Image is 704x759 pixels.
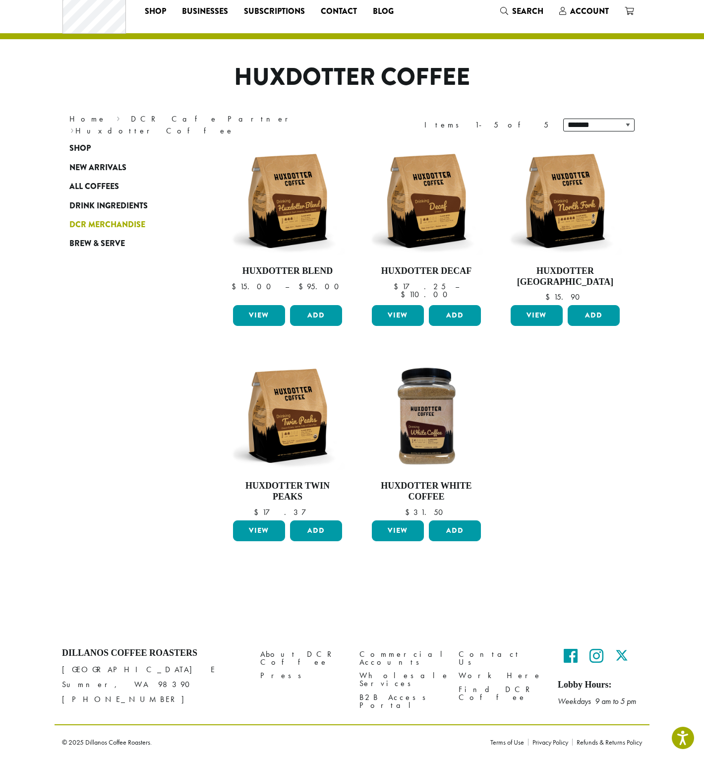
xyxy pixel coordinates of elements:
[233,305,285,326] a: View
[528,739,572,746] a: Privacy Policy
[260,648,345,669] a: About DCR Coffee
[568,305,620,326] button: Add
[359,669,444,691] a: Wholesale Services
[69,114,106,124] a: Home
[558,696,636,706] em: Weekdays 9 am to 5 pm
[117,110,120,125] span: ›
[459,669,543,683] a: Work Here
[369,359,483,516] a: Huxdotter White Coffee $31.50
[405,507,413,517] span: $
[459,648,543,669] a: Contact Us
[145,5,166,18] span: Shop
[137,3,174,19] a: Shop
[369,481,483,502] h4: Huxdotter White Coffee
[298,281,344,292] bdi: 95.00
[394,281,402,292] span: $
[424,119,548,131] div: Items 1-5 of 5
[69,139,188,158] a: Shop
[394,281,446,292] bdi: 17.25
[369,144,483,258] img: Huxdotter-Coffee-Decaf-12oz-Web.jpg
[69,200,148,212] span: Drink Ingredients
[69,113,337,137] nav: Breadcrumb
[572,739,642,746] a: Refunds & Returns Policy
[69,181,119,193] span: All Coffees
[298,281,307,292] span: $
[429,305,481,326] button: Add
[372,520,424,541] a: View
[69,219,145,231] span: DCR Merchandise
[570,5,609,17] span: Account
[231,144,345,258] img: Huxdotter-Coffee-Huxdotter-Blend-12oz-Web.jpg
[260,669,345,683] a: Press
[545,292,554,302] span: $
[69,234,188,253] a: Brew & Serve
[290,520,342,541] button: Add
[359,648,444,669] a: Commercial Accounts
[244,5,305,18] span: Subscriptions
[511,305,563,326] a: View
[231,481,345,502] h4: Huxdotter Twin Peaks
[373,5,394,18] span: Blog
[369,266,483,277] h4: Huxdotter Decaf
[490,739,528,746] a: Terms of Use
[254,507,321,517] bdi: 17.37
[233,520,285,541] a: View
[429,520,481,541] button: Add
[321,5,357,18] span: Contact
[359,691,444,712] a: B2B Access Portal
[508,144,622,301] a: Huxdotter [GEOGRAPHIC_DATA] $15.90
[508,266,622,287] h4: Huxdotter [GEOGRAPHIC_DATA]
[131,114,295,124] a: DCR Cafe Partner
[62,662,245,707] p: [GEOGRAPHIC_DATA] E Sumner, WA 98390 [PHONE_NUMBER]
[405,507,448,517] bdi: 31.50
[69,238,125,250] span: Brew & Serve
[231,359,345,473] img: Huxdotter-Coffee-Twin-Peaks-12oz-Web-1.jpg
[69,196,188,215] a: Drink Ingredients
[290,305,342,326] button: Add
[401,289,409,300] span: $
[455,281,459,292] span: –
[254,507,262,517] span: $
[558,680,642,691] h5: Lobby Hours:
[69,215,188,234] a: DCR Merchandise
[182,5,228,18] span: Businesses
[231,144,345,301] a: Huxdotter Blend
[369,359,483,473] img: Huxdotter-White-Coffee-2lb-Container-Web.jpg
[62,739,475,746] p: © 2025 Dillanos Coffee Roasters.
[231,359,345,516] a: Huxdotter Twin Peaks $17.37
[69,177,188,196] a: All Coffees
[372,305,424,326] a: View
[69,158,188,177] a: New Arrivals
[232,281,276,292] bdi: 15.00
[70,122,74,137] span: ›
[285,281,289,292] span: –
[232,281,240,292] span: $
[492,3,551,19] a: Search
[459,683,543,704] a: Find DCR Coffee
[62,648,245,659] h4: Dillanos Coffee Roasters
[508,144,622,258] img: Huxdotter-Coffee-North-Fork-12oz-Web.jpg
[545,292,585,302] bdi: 15.90
[231,266,345,277] h4: Huxdotter Blend
[369,144,483,301] a: Huxdotter Decaf
[69,142,91,155] span: Shop
[62,63,642,92] h1: Huxdotter Coffee
[401,289,452,300] bdi: 110.00
[512,5,543,17] span: Search
[69,162,126,174] span: New Arrivals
